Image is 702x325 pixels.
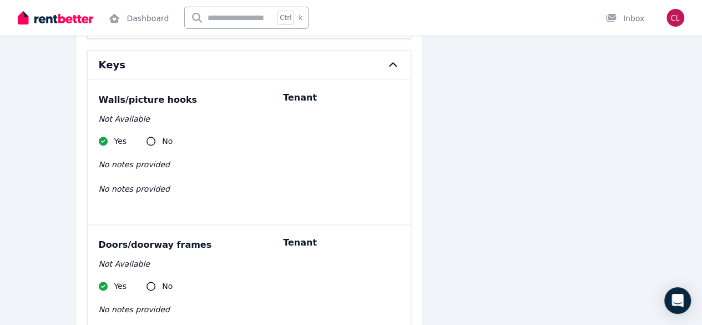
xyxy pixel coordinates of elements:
[666,9,684,27] img: Care Around You Pty Ltd
[99,305,170,314] span: No notes provided
[99,113,150,124] span: Not Available
[605,13,644,24] div: Inbox
[162,281,173,292] span: No
[283,91,317,104] p: Tenant
[99,57,125,73] h6: Keys
[99,238,400,252] div: Doors/doorway frames
[114,136,127,147] span: Yes
[99,184,170,193] span: No notes provided
[114,281,127,292] span: Yes
[162,136,173,147] span: No
[18,9,93,26] img: RentBetter
[299,13,302,22] span: k
[283,236,317,249] p: Tenant
[664,287,691,314] div: Open Intercom Messenger
[277,11,294,25] span: Ctrl
[99,93,400,107] div: Walls/picture hooks
[99,258,150,269] span: Not Available
[99,160,170,169] span: No notes provided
